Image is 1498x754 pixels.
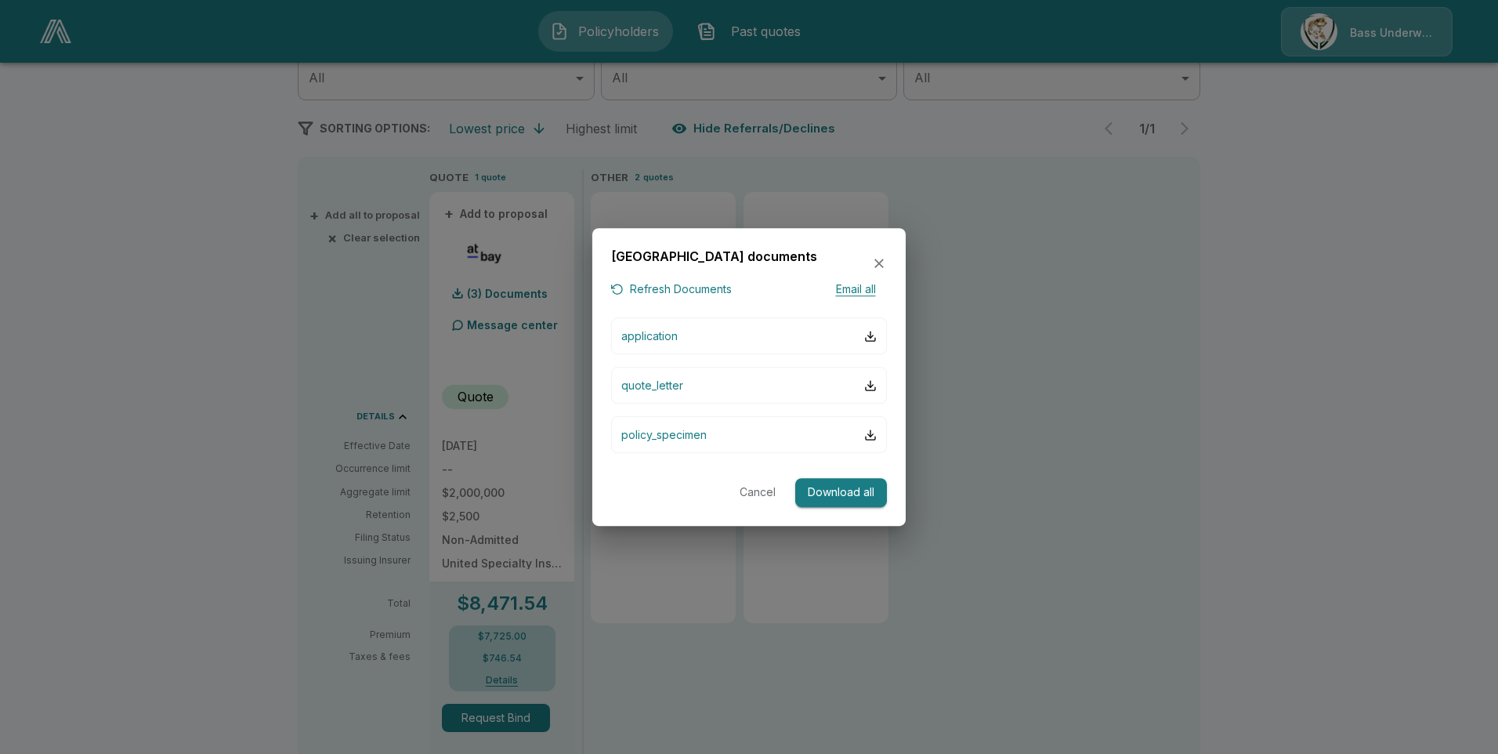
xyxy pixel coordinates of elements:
button: application [611,317,887,354]
p: application [621,328,678,344]
button: Email all [824,280,887,299]
button: policy_specimen [611,416,887,453]
button: quote_letter [611,367,887,404]
p: policy_specimen [621,426,707,443]
button: Refresh Documents [611,280,732,299]
p: quote_letter [621,377,683,393]
h6: [GEOGRAPHIC_DATA] documents [611,247,817,267]
button: Cancel [733,478,783,507]
button: Download all [795,478,887,507]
